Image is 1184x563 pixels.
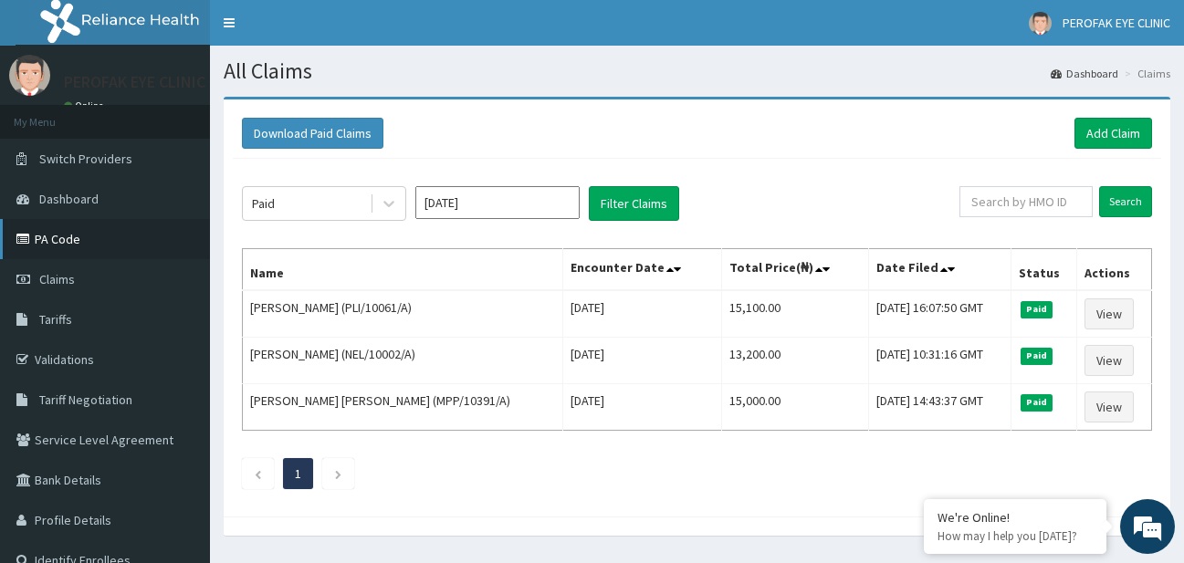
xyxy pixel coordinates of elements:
th: Encounter Date [562,249,721,291]
span: We're online! [106,166,252,350]
input: Search by HMO ID [959,186,1093,217]
p: PEROFAK EYE CLINIC [64,74,205,90]
div: Paid [252,194,275,213]
td: [PERSON_NAME] [PERSON_NAME] (MPP/10391/A) [243,384,563,431]
input: Select Month and Year [415,186,580,219]
span: Paid [1021,348,1053,364]
a: Add Claim [1074,118,1152,149]
button: Download Paid Claims [242,118,383,149]
th: Actions [1076,249,1151,291]
a: Next page [334,465,342,482]
span: Paid [1021,394,1053,411]
img: d_794563401_company_1708531726252_794563401 [34,91,74,137]
td: 13,200.00 [721,338,868,384]
textarea: Type your message and hit 'Enter' [9,371,348,435]
span: Tariffs [39,311,72,328]
td: [DATE] [562,290,721,338]
button: Filter Claims [589,186,679,221]
td: 15,100.00 [721,290,868,338]
td: 15,000.00 [721,384,868,431]
img: User Image [1029,12,1052,35]
p: How may I help you today? [938,528,1093,544]
a: Online [64,99,108,112]
span: Dashboard [39,191,99,207]
th: Name [243,249,563,291]
a: Page 1 is your current page [295,465,301,482]
th: Status [1011,249,1076,291]
td: [DATE] [562,384,721,431]
a: Previous page [254,465,262,482]
input: Search [1099,186,1152,217]
span: Paid [1021,301,1053,318]
td: [PERSON_NAME] (PLI/10061/A) [243,290,563,338]
td: [DATE] 10:31:16 GMT [869,338,1011,384]
td: [DATE] [562,338,721,384]
td: [PERSON_NAME] (NEL/10002/A) [243,338,563,384]
div: Chat with us now [95,102,307,126]
span: PEROFAK EYE CLINIC [1063,15,1170,31]
span: Claims [39,271,75,287]
span: Switch Providers [39,151,132,167]
div: Minimize live chat window [299,9,343,53]
a: View [1084,298,1134,329]
li: Claims [1120,66,1170,81]
a: View [1084,345,1134,376]
span: Tariff Negotiation [39,391,132,408]
th: Date Filed [869,249,1011,291]
div: We're Online! [938,509,1093,526]
img: User Image [9,55,50,96]
h1: All Claims [224,59,1170,83]
th: Total Price(₦) [721,249,868,291]
a: View [1084,391,1134,422]
td: [DATE] 16:07:50 GMT [869,290,1011,338]
a: Dashboard [1051,66,1118,81]
td: [DATE] 14:43:37 GMT [869,384,1011,431]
